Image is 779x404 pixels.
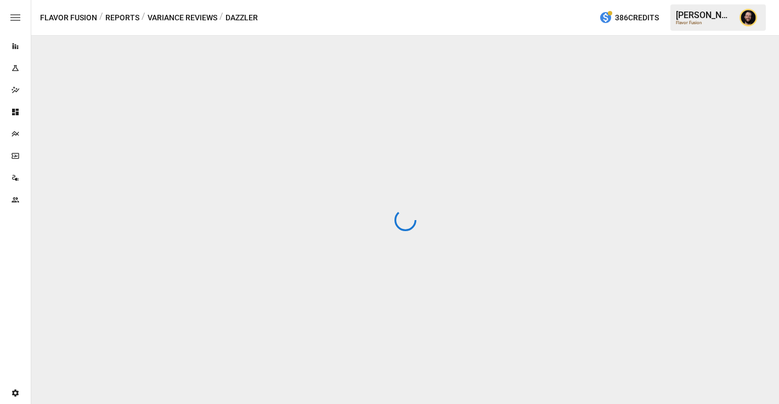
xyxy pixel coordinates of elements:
[615,11,659,25] span: 386 Credits
[148,11,217,25] button: Variance Reviews
[595,8,663,28] button: 386Credits
[142,11,145,25] div: /
[740,9,757,26] img: Ciaran Nugent
[733,2,764,33] button: Ciaran Nugent
[676,10,733,20] div: [PERSON_NAME]
[219,11,223,25] div: /
[105,11,139,25] button: Reports
[40,11,97,25] button: Flavor Fusion
[99,11,103,25] div: /
[676,20,733,25] div: Flavor Fusion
